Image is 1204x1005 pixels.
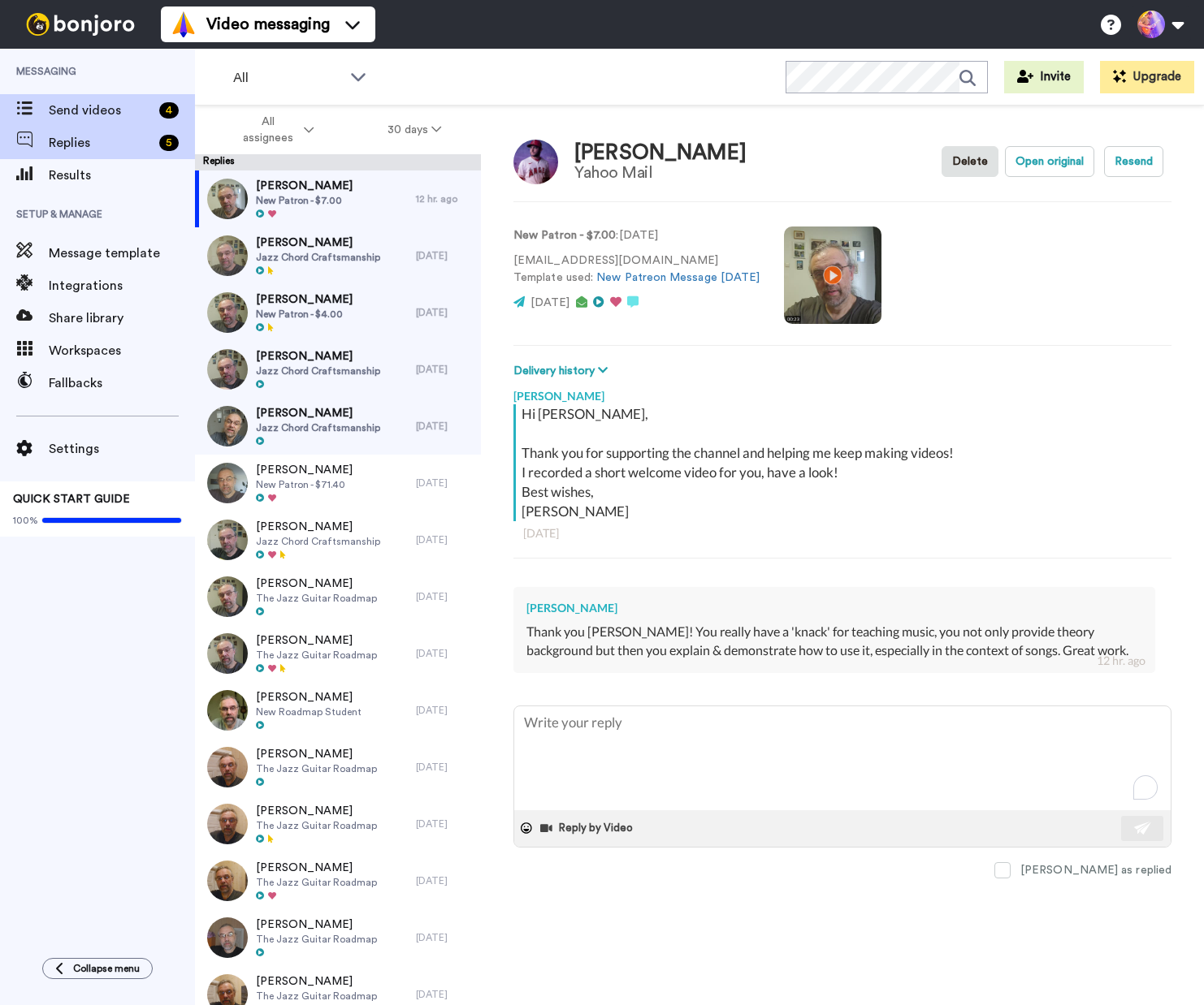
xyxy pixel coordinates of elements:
[416,590,473,603] div: [DATE]
[233,68,342,88] span: All
[195,682,481,739] a: [PERSON_NAME]New Roadmap Student[DATE]
[256,178,353,194] span: [PERSON_NAME]
[207,292,248,333] img: ee77b85b-531a-4a2b-ad6c-dbfdad5088b8-thumb.jpg
[207,463,248,503] img: 931fef21-f15f-4fa1-8fee-7beb08bb1f64-thumb.jpg
[159,102,179,119] div: 4
[1100,61,1194,93] button: Upgrade
[526,600,1142,616] div: [PERSON_NAME]
[256,478,353,491] span: New Patron - $71.40
[416,931,473,944] div: [DATE]
[256,291,353,308] span: [PERSON_NAME]
[195,909,481,966] a: [PERSON_NAME]The Jazz Guitar Roadmap[DATE]
[256,762,377,775] span: The Jazz Guitar Roadmap
[256,917,377,933] span: [PERSON_NAME]
[351,115,479,144] button: 30 days
[574,141,747,165] div: [PERSON_NAME]
[416,477,473,490] div: [DATE]
[416,817,473,830] div: [DATE]
[207,406,248,446] img: 03a30d6a-4cbe-457f-9876-41c432f16af2-thumb.jpg
[256,689,362,705] span: [PERSON_NAME]
[195,739,481,796] a: [PERSON_NAME]The Jazz Guitar Roadmap[DATE]
[195,284,481,341] a: [PERSON_NAME]New Patron - $4.00[DATE]
[1104,146,1163,177] button: Resend
[513,362,613,380] button: Delivery history
[206,13,330,36] span: Video messaging
[596,272,760,283] a: New Patreon Message [DATE]
[531,297,570,308] span: [DATE]
[416,761,473,774] div: [DATE]
[49,373,195,393] span: Fallbacks
[49,244,195,263] span: Message template
[416,306,473,319] div: [DATE]
[49,276,195,295] span: Integrations
[416,420,473,433] div: [DATE]
[522,404,1167,521] div: Hi [PERSON_NAME], Thank you for supporting the channel and helping me keep making videos! I recor...
[207,690,248,731] img: 59725aee-f00a-4da5-affb-99aff1358251-thumb.jpg
[256,462,353,478] span: [PERSON_NAME]
[942,146,998,177] button: Delete
[416,704,473,717] div: [DATE]
[42,958,153,979] button: Collapse menu
[416,647,473,660] div: [DATE]
[256,973,377,990] span: [PERSON_NAME]
[513,227,760,244] p: : [DATE]
[256,519,380,535] span: [PERSON_NAME]
[416,363,473,376] div: [DATE]
[195,341,481,398] a: [PERSON_NAME]Jazz Chord Craftsmanship[DATE]
[207,179,248,219] img: 1a24cad7-86c3-42b9-964f-2b569b172d34-thumb.jpg
[514,706,1171,810] textarea: To enrich screen reader interactions, please activate Accessibility in Grammarly extension settings
[207,917,248,958] img: e03e1561-5034-4586-ad19-4c3ae28f6360-thumb.jpg
[256,860,377,876] span: [PERSON_NAME]
[195,455,481,511] a: [PERSON_NAME]New Patron - $71.40[DATE]
[235,114,301,146] span: All assignees
[1004,61,1084,93] button: Invite
[523,525,1162,541] div: [DATE]
[526,623,1142,660] div: Thank you [PERSON_NAME]! You really have a 'knack' for teaching music, you not only provide theor...
[1020,862,1172,878] div: [PERSON_NAME] as replied
[416,988,473,1001] div: [DATE]
[256,933,377,946] span: The Jazz Guitar Roadmap
[207,633,248,674] img: f4810e7f-b0ec-49fd-b2c1-91839050c420-thumb.jpg
[513,230,616,241] strong: New Patron - $7.00
[256,576,377,592] span: [PERSON_NAME]
[256,592,377,605] span: The Jazz Guitar Roadmap
[256,421,380,434] span: Jazz Chord Craftsmanship
[207,235,248,276] img: 37583635-ae83-42af-ac70-8e72b3ee5843-thumb.jpg
[207,520,248,560] img: 196ccf9c-bf43-463c-94d9-47550423a721-thumb.jpg
[195,170,481,227] a: [PERSON_NAME]New Patron - $7.0012 hr. ago
[49,341,195,360] span: Workspaces
[256,632,377,649] span: [PERSON_NAME]
[13,514,38,527] span: 100%
[49,133,153,153] span: Replies
[256,746,377,762] span: [PERSON_NAME]
[416,533,473,546] div: [DATE]
[49,166,195,185] span: Results
[256,535,380,548] span: Jazz Chord Craftsmanship
[207,861,248,901] img: 51ebf7e9-357b-4449-a7d3-48792bdd8ff8-thumb.jpg
[13,494,130,505] span: QUICK START GUIDE
[195,511,481,568] a: [PERSON_NAME]Jazz Chord Craftsmanship[DATE]
[49,439,195,459] span: Settings
[195,796,481,852] a: [PERSON_NAME]The Jazz Guitar Roadmap[DATE]
[195,568,481,625] a: [PERSON_NAME]The Jazz Guitar Roadmap[DATE]
[256,649,377,662] span: The Jazz Guitar Roadmap
[73,962,140,975] span: Collapse menu
[256,803,377,819] span: [PERSON_NAME]
[195,154,481,170] div: Replies
[256,251,380,264] span: Jazz Chord Craftsmanship
[256,364,380,377] span: Jazz Chord Craftsmanship
[1134,822,1152,835] img: send-white.svg
[513,140,558,184] img: Image of David Fletcher
[19,13,141,36] img: bj-logo-header-white.svg
[416,192,473,205] div: 12 hr. ago
[256,405,380,421] span: [PERSON_NAME]
[207,804,248,844] img: 03399856-1168-4bb2-9260-cac40e7024f9-thumb.jpg
[256,308,353,321] span: New Patron - $4.00
[195,227,481,284] a: [PERSON_NAME]Jazz Chord Craftsmanship[DATE]
[1005,146,1094,177] button: Open original
[49,308,195,328] span: Share library
[256,990,377,1003] span: The Jazz Guitar Roadmap
[195,625,481,682] a: [PERSON_NAME]The Jazz Guitar Roadmap[DATE]
[49,101,153,120] span: Send videos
